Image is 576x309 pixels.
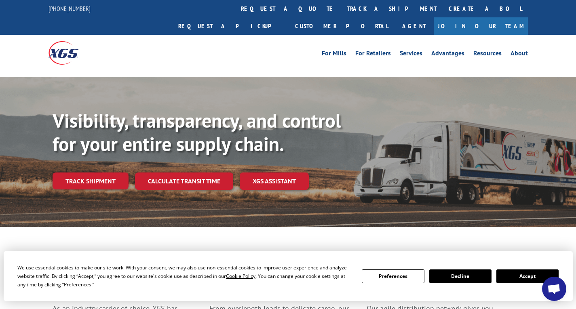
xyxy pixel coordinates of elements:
button: Decline [429,269,492,283]
div: We use essential cookies to make our site work. With your consent, we may also use non-essential ... [17,263,352,289]
button: Accept [496,269,559,283]
a: Resources [473,50,502,59]
span: Preferences [64,281,91,288]
a: For Retailers [355,50,391,59]
b: Visibility, transparency, and control for your entire supply chain. [53,108,341,156]
a: Customer Portal [289,17,394,35]
a: Request a pickup [172,17,289,35]
a: [PHONE_NUMBER] [49,4,91,13]
a: Track shipment [53,172,129,189]
a: About [511,50,528,59]
a: Calculate transit time [135,172,233,190]
a: XGS ASSISTANT [240,172,309,190]
span: Cookie Policy [226,273,255,280]
div: Cookie Consent Prompt [4,251,573,301]
div: Open chat [542,277,566,301]
button: Preferences [362,269,424,283]
a: Services [400,50,422,59]
a: Advantages [431,50,464,59]
a: Agent [394,17,434,35]
a: For Mills [322,50,346,59]
a: Join Our Team [434,17,528,35]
